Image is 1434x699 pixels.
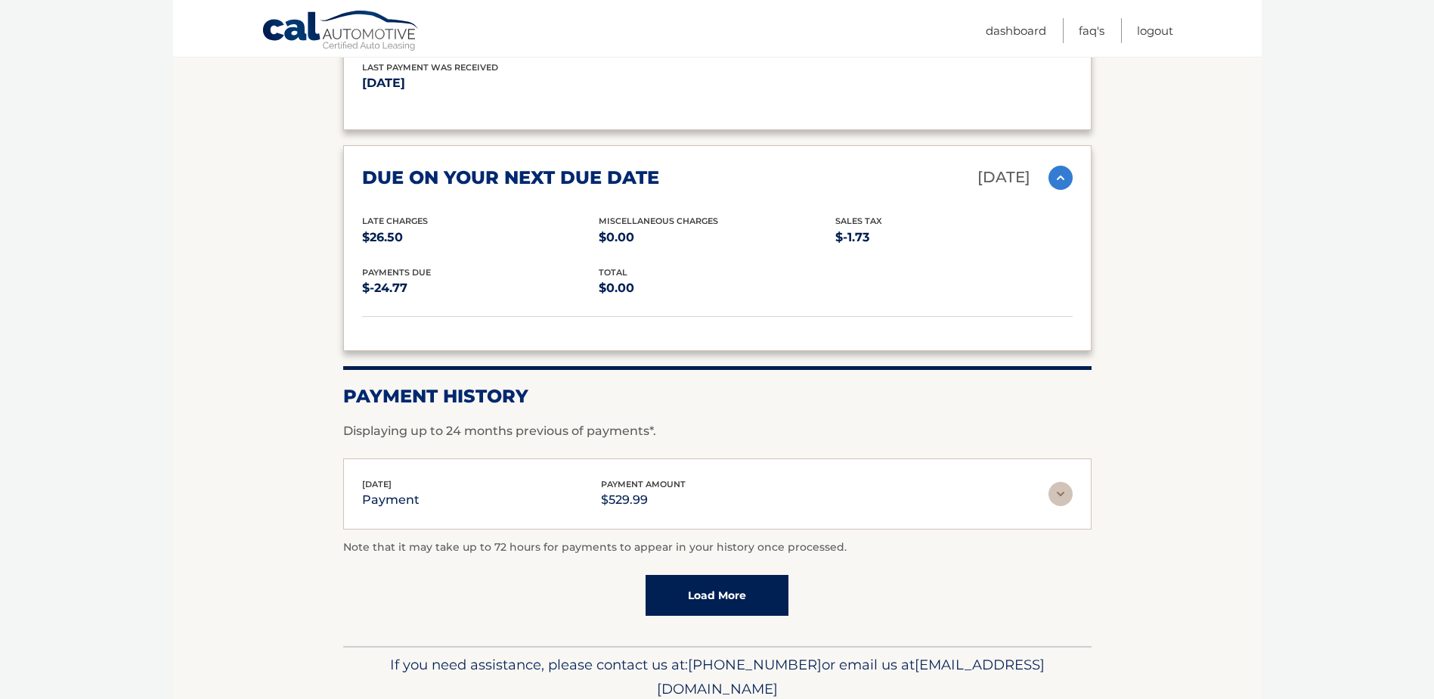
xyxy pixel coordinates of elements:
span: [DATE] [362,479,392,489]
a: FAQ's [1079,18,1104,43]
p: payment [362,489,420,511]
span: [EMAIL_ADDRESS][DOMAIN_NAME] [657,656,1045,697]
p: $529.99 [601,489,686,511]
img: accordion-rest.svg [1048,482,1073,506]
span: Last Payment was received [362,62,498,73]
span: [PHONE_NUMBER] [688,656,822,673]
p: $0.00 [599,227,835,248]
p: [DATE] [362,73,717,94]
span: Miscellaneous Charges [599,216,718,226]
p: $26.50 [362,227,599,248]
p: $-1.73 [835,227,1072,248]
h2: due on your next due date [362,166,659,189]
a: Cal Automotive [262,10,420,54]
h2: Payment History [343,385,1092,408]
p: Displaying up to 24 months previous of payments*. [343,422,1092,440]
p: [DATE] [977,164,1030,191]
p: $-24.77 [362,278,599,299]
a: Logout [1137,18,1173,43]
a: Load More [646,575,788,616]
a: Dashboard [986,18,1046,43]
img: accordion-active.svg [1048,166,1073,190]
p: Note that it may take up to 72 hours for payments to appear in your history once processed. [343,539,1092,557]
span: payment amount [601,479,686,489]
span: Sales Tax [835,216,882,226]
p: $0.00 [599,278,835,299]
span: total [599,267,627,278]
span: Late Charges [362,216,428,226]
span: Payments Due [362,267,431,278]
